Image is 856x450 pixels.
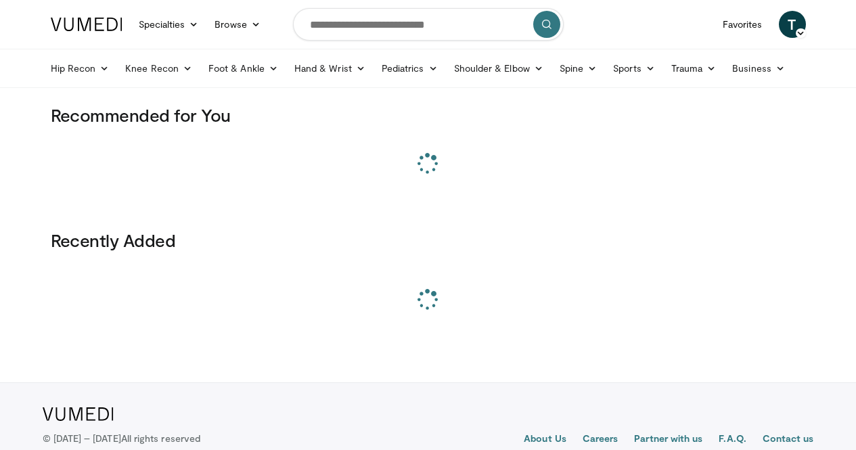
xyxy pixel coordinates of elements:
a: About Us [524,432,566,448]
a: Spine [551,55,605,82]
a: Browse [206,11,269,38]
img: VuMedi Logo [43,407,114,421]
span: All rights reserved [121,432,200,444]
p: © [DATE] – [DATE] [43,432,201,445]
a: F.A.Q. [719,432,746,448]
a: Partner with us [634,432,702,448]
a: Foot & Ankle [200,55,286,82]
a: Shoulder & Elbow [446,55,551,82]
input: Search topics, interventions [293,8,564,41]
a: Favorites [715,11,771,38]
h3: Recommended for You [51,104,806,126]
a: Business [724,55,793,82]
a: Specialties [131,11,207,38]
a: Careers [583,432,618,448]
a: Hip Recon [43,55,118,82]
a: Sports [605,55,663,82]
a: Pediatrics [374,55,446,82]
img: VuMedi Logo [51,18,122,31]
a: Trauma [663,55,725,82]
a: Hand & Wrist [286,55,374,82]
a: Contact us [763,432,814,448]
a: T [779,11,806,38]
h3: Recently Added [51,229,806,251]
a: Knee Recon [117,55,200,82]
